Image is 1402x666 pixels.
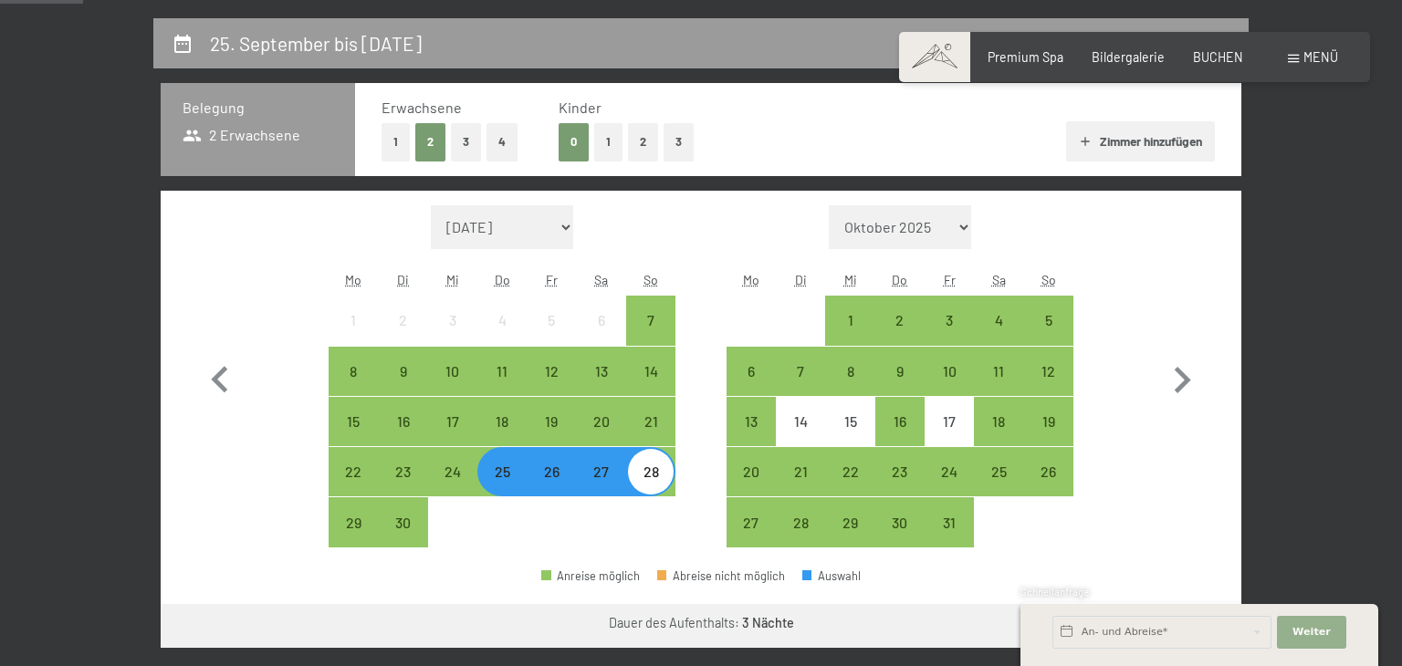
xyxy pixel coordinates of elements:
div: 30 [877,515,923,561]
div: Anreise möglich [378,497,427,546]
span: Kinder [559,99,602,116]
div: Anreise möglich [329,347,378,396]
div: Anreise nicht möglich [527,296,576,345]
div: 3 [430,313,476,359]
div: 29 [827,515,873,561]
div: 11 [479,364,525,410]
button: 2 [415,123,445,161]
div: Anreise möglich [477,397,527,446]
div: Anreise möglich [577,447,626,496]
div: 12 [1026,364,1072,410]
div: 14 [628,364,674,410]
button: Vorheriger Monat [194,205,246,548]
div: Anreise nicht möglich [577,296,626,345]
div: Mon Oct 20 2025 [727,447,776,496]
div: Thu Oct 09 2025 [875,347,925,396]
div: Fri Oct 31 2025 [925,497,974,546]
div: 20 [728,464,774,510]
abbr: Donnerstag [495,272,510,287]
div: Anreise möglich [974,447,1023,496]
div: Anreise möglich [925,347,974,396]
div: Anreise möglich [378,447,427,496]
button: 1 [594,123,623,161]
div: Fri Sep 26 2025 [527,447,576,496]
button: Weiter [1277,616,1346,649]
div: Sun Oct 19 2025 [1024,397,1073,446]
div: 11 [976,364,1021,410]
div: Anreise möglich [1024,296,1073,345]
div: 2 [877,313,923,359]
div: Fri Oct 03 2025 [925,296,974,345]
div: Anreise möglich [875,497,925,546]
div: Sun Sep 07 2025 [626,296,675,345]
div: Tue Oct 07 2025 [776,347,825,396]
div: Anreise möglich [925,447,974,496]
div: Tue Oct 14 2025 [776,397,825,446]
div: Sun Oct 12 2025 [1024,347,1073,396]
div: Thu Oct 02 2025 [875,296,925,345]
div: 1 [827,313,873,359]
div: Anreise möglich [477,347,527,396]
div: Anreise möglich [825,497,874,546]
div: 25 [479,464,525,510]
button: 0 [559,123,589,161]
div: Fri Sep 05 2025 [527,296,576,345]
div: Anreise möglich [1024,447,1073,496]
div: 4 [479,313,525,359]
div: Mon Oct 27 2025 [727,497,776,546]
div: Anreise möglich [776,347,825,396]
div: Sat Sep 27 2025 [577,447,626,496]
div: Anreise nicht möglich [477,296,527,345]
div: Tue Oct 21 2025 [776,447,825,496]
div: Anreise nicht möglich [925,397,974,446]
div: 7 [778,364,823,410]
div: Anreise möglich [527,397,576,446]
b: 3 Nächte [742,615,794,630]
div: Sun Oct 05 2025 [1024,296,1073,345]
div: Anreise möglich [577,347,626,396]
div: Wed Oct 01 2025 [825,296,874,345]
button: 3 [664,123,694,161]
div: Anreise möglich [527,347,576,396]
div: 5 [528,313,574,359]
div: Wed Sep 24 2025 [428,447,477,496]
div: Sat Oct 25 2025 [974,447,1023,496]
button: Nächster Monat [1156,205,1208,548]
div: Sat Sep 06 2025 [577,296,626,345]
div: 17 [926,414,972,460]
abbr: Dienstag [795,272,807,287]
div: Fri Oct 24 2025 [925,447,974,496]
abbr: Montag [743,272,759,287]
abbr: Sonntag [1041,272,1056,287]
abbr: Donnerstag [892,272,907,287]
div: Anreise möglich [428,447,477,496]
div: Sat Sep 13 2025 [577,347,626,396]
div: Anreise möglich [925,296,974,345]
abbr: Samstag [992,272,1006,287]
span: Weiter [1292,625,1331,640]
div: Anreise möglich [329,497,378,546]
div: Anreise möglich [329,447,378,496]
div: 27 [728,515,774,561]
div: 21 [778,464,823,510]
div: 8 [827,364,873,410]
div: Sat Oct 11 2025 [974,347,1023,396]
div: 31 [926,515,972,561]
div: Anreise möglich [378,347,427,396]
div: 7 [628,313,674,359]
div: Thu Sep 18 2025 [477,397,527,446]
div: Anreise nicht möglich [825,397,874,446]
div: Anreise möglich [626,296,675,345]
div: 25 [976,464,1021,510]
div: Anreise möglich [626,447,675,496]
div: Auswahl [802,570,861,582]
div: Anreise möglich [727,447,776,496]
div: Tue Sep 02 2025 [378,296,427,345]
div: Anreise möglich [428,347,477,396]
div: 18 [976,414,1021,460]
div: Anreise möglich [925,497,974,546]
div: Sun Sep 28 2025 [626,447,675,496]
div: Anreise möglich [527,447,576,496]
div: Anreise möglich [428,397,477,446]
div: 28 [628,464,674,510]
